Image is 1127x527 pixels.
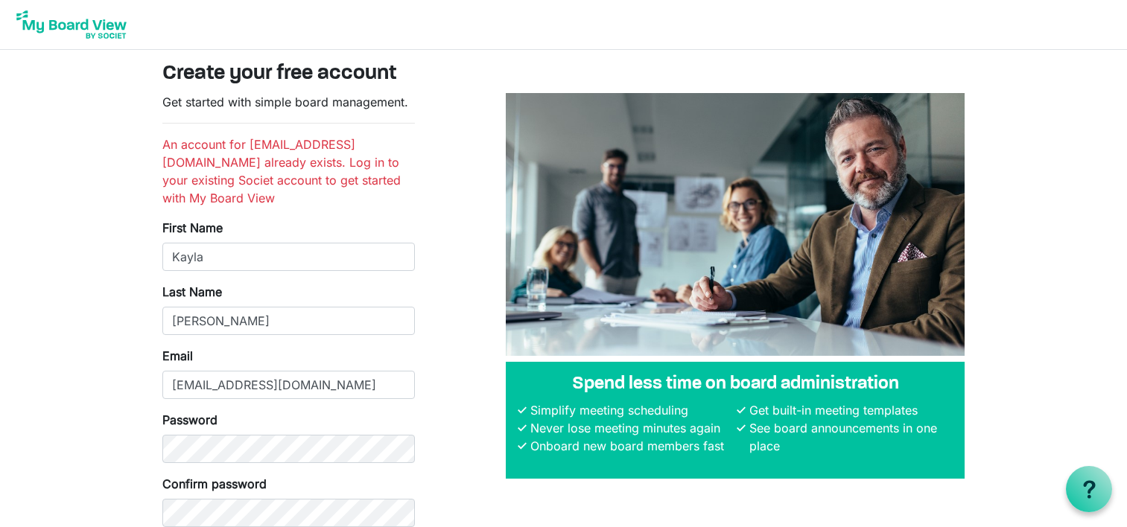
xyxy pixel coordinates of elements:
label: Password [162,411,218,429]
li: See board announcements in one place [746,419,953,455]
li: Never lose meeting minutes again [527,419,734,437]
label: Last Name [162,283,222,301]
h4: Spend less time on board administration [518,374,953,395]
h3: Create your free account [162,62,965,87]
label: Confirm password [162,475,267,493]
img: A photograph of board members sitting at a table [506,93,965,356]
li: Onboard new board members fast [527,437,734,455]
li: An account for [EMAIL_ADDRESS][DOMAIN_NAME] already exists. Log in to your existing Societ accoun... [162,135,415,207]
li: Simplify meeting scheduling [527,401,734,419]
label: Email [162,347,193,365]
li: Get built-in meeting templates [746,401,953,419]
label: First Name [162,219,223,237]
img: My Board View Logo [12,6,131,43]
span: Get started with simple board management. [162,95,408,109]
